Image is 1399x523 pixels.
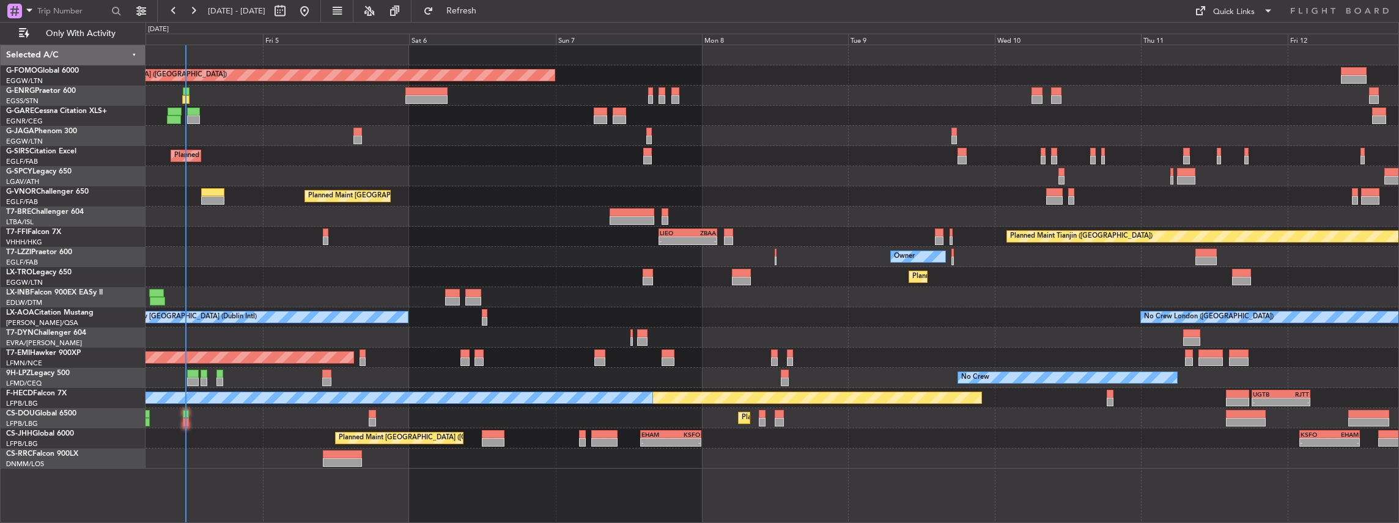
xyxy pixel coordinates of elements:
a: [PERSON_NAME]/QSA [6,318,78,327]
div: Planned Maint Dusseldorf [912,268,992,286]
a: EGGW/LTN [6,76,43,86]
a: G-GARECessna Citation XLS+ [6,108,107,115]
a: EGSS/STN [6,97,39,106]
a: LTBA/ISL [6,218,34,227]
div: No Crew [GEOGRAPHIC_DATA] (Dublin Intl) [119,308,257,326]
div: Mon 8 [702,34,848,45]
span: G-FOMO [6,67,37,75]
a: EGGW/LTN [6,278,43,287]
div: - [1301,439,1330,446]
a: G-ENRGPraetor 600 [6,87,76,95]
span: Only With Activity [32,29,129,38]
div: Sun 7 [556,34,702,45]
div: Sat 6 [409,34,555,45]
span: G-GARE [6,108,34,115]
div: RJTT [1281,390,1309,398]
a: LFPB/LBG [6,419,38,428]
a: EDLW/DTM [6,298,42,307]
div: KSFO [1301,431,1330,438]
div: Planned Maint [GEOGRAPHIC_DATA] ([GEOGRAPHIC_DATA]) [742,409,934,427]
div: - [1329,439,1359,446]
span: T7-BRE [6,208,31,216]
a: G-JAGAPhenom 300 [6,128,77,135]
div: - [641,439,671,446]
a: LFMN/NCE [6,359,42,368]
div: Planned Maint [GEOGRAPHIC_DATA] ([GEOGRAPHIC_DATA]) [174,147,367,165]
div: LIEO [660,229,688,236]
button: Quick Links [1189,1,1279,21]
span: [DATE] - [DATE] [208,5,265,16]
a: G-SIRSCitation Excel [6,148,76,155]
span: G-JAGA [6,128,34,135]
div: - [688,237,716,244]
div: EHAM [641,431,671,438]
div: - [660,237,688,244]
div: ZBAA [688,229,716,236]
a: CS-DOUGlobal 6500 [6,410,76,417]
div: UGTB [1253,390,1281,398]
a: LGAV/ATH [6,177,39,186]
a: EGLF/FAB [6,157,38,166]
a: T7-DYNChallenger 604 [6,329,86,337]
a: LX-INBFalcon 900EX EASy II [6,289,103,296]
span: LX-AOA [6,309,34,316]
a: EGGW/LTN [6,137,43,146]
a: T7-BREChallenger 604 [6,208,84,216]
span: 9H-LPZ [6,370,31,377]
div: - [1253,398,1281,406]
span: T7-FFI [6,229,28,236]
div: Thu 4 [116,34,262,45]
div: Planned Maint [GEOGRAPHIC_DATA] ([GEOGRAPHIC_DATA]) [308,187,501,205]
a: T7-EMIHawker 900XP [6,349,81,357]
div: KSFO [671,431,700,438]
div: [DATE] [148,24,169,35]
div: EHAM [1329,431,1359,438]
div: - [1281,398,1309,406]
span: LX-INB [6,289,30,296]
span: LX-TRO [6,269,32,276]
a: EVRA/[PERSON_NAME] [6,338,82,348]
span: T7-LZZI [6,249,31,256]
button: Refresh [418,1,491,21]
div: Thu 11 [1141,34,1287,45]
a: G-SPCYLegacy 650 [6,168,72,175]
a: CS-RRCFalcon 900LX [6,450,78,458]
a: 9H-LPZLegacy 500 [6,370,70,377]
span: G-SIRS [6,148,29,155]
a: DNMM/LOS [6,459,44,469]
a: EGNR/CEG [6,117,43,126]
div: Wed 10 [995,34,1141,45]
div: Tue 9 [848,34,994,45]
div: No Crew London ([GEOGRAPHIC_DATA]) [1144,308,1274,326]
a: F-HECDFalcon 7X [6,390,67,397]
span: G-SPCY [6,168,32,175]
a: LX-AOACitation Mustang [6,309,94,316]
a: G-VNORChallenger 650 [6,188,89,196]
span: F-HECD [6,390,33,397]
a: LFMD/CEQ [6,379,42,388]
div: No Crew [961,368,989,387]
button: Only With Activity [13,24,133,43]
span: T7-EMI [6,349,30,357]
a: CS-JHHGlobal 6000 [6,430,74,437]
span: CS-DOU [6,410,35,417]
input: Trip Number [37,2,108,20]
div: Planned Maint Tianjin ([GEOGRAPHIC_DATA]) [1010,227,1153,246]
div: Quick Links [1213,6,1255,18]
div: Planned Maint [GEOGRAPHIC_DATA] ([GEOGRAPHIC_DATA]) [339,429,531,447]
a: G-FOMOGlobal 6000 [6,67,79,75]
a: LFPB/LBG [6,439,38,448]
a: LFPB/LBG [6,399,38,408]
span: CS-JHH [6,430,32,437]
a: T7-FFIFalcon 7X [6,229,61,236]
div: Owner [894,247,915,266]
a: VHHH/HKG [6,238,42,247]
div: Fri 5 [263,34,409,45]
span: G-VNOR [6,188,36,196]
span: G-ENRG [6,87,35,95]
a: EGLF/FAB [6,258,38,267]
a: T7-LZZIPraetor 600 [6,249,72,256]
a: EGLF/FAB [6,197,38,207]
a: LX-TROLegacy 650 [6,269,72,276]
div: - [671,439,700,446]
